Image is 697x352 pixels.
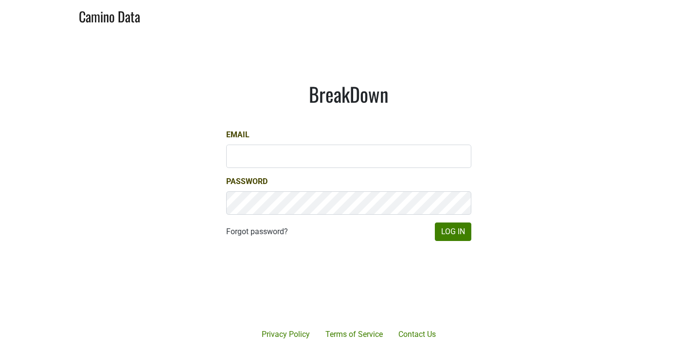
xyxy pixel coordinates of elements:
h1: BreakDown [226,82,471,106]
label: Email [226,129,250,141]
a: Contact Us [391,325,444,344]
a: Camino Data [79,4,140,27]
a: Privacy Policy [254,325,318,344]
label: Password [226,176,268,187]
button: Log In [435,222,471,241]
a: Forgot password? [226,226,288,238]
a: Terms of Service [318,325,391,344]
